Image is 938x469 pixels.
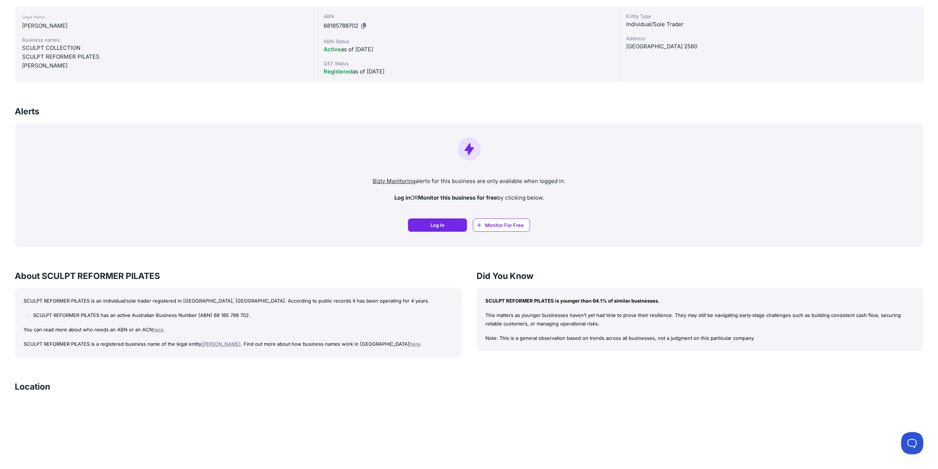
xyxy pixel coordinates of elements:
[324,22,358,29] span: 68185788702
[21,177,917,186] p: alerts for this business are only available when logged in.
[485,297,915,305] p: SCULPT REFORMER PILATES is younger than 64.1% of similar businesses.
[24,340,453,348] p: SCULPT REFORMER PILATES is a registered business name of the legal entity . Find out more about h...
[22,21,310,30] div: [PERSON_NAME]
[153,327,164,332] a: here
[901,432,923,454] iframe: Toggle Customer Support
[324,38,614,45] div: ABN Status
[626,35,917,42] div: Address
[324,13,614,20] div: ABN
[22,13,310,21] div: Legal Name
[21,194,917,202] p: OR by clicking below.
[22,36,310,44] div: Business names
[626,42,917,51] div: [GEOGRAPHIC_DATA] 2560
[22,52,310,61] div: SCULPT REFORMER PILATES
[485,221,524,229] span: Monitor For Free
[15,270,462,282] h3: About SCULPT REFORMER PILATES
[324,45,614,54] div: as of [DATE]
[24,297,453,305] p: SCULPT REFORMER PILATES is an individual/sole trader registered in [GEOGRAPHIC_DATA], [GEOGRAPHIC...
[22,44,310,52] div: SCULPT COLLECTION
[15,381,50,393] h3: Location
[626,13,917,20] div: Entity Type
[22,61,310,70] div: [PERSON_NAME]
[418,194,497,201] strong: Monitor this business for free
[394,194,410,201] strong: Log in
[473,218,530,232] a: Monitor For Free
[408,218,467,232] a: Log In
[477,270,924,282] h3: Did You Know
[485,334,915,342] p: Note: This is a general observation based on trends across all businesses, not a judgment on this...
[324,68,352,75] span: Registered
[409,341,420,347] a: here
[15,106,39,117] h3: Alerts
[31,311,453,320] li: SCULPT REFORMER PILATES has an active Australian Business Number (ABN) 68 185 788 702.
[373,177,415,185] a: Bizly Monitoring
[324,67,614,76] div: as of [DATE]
[324,60,614,67] div: GST Status
[485,311,915,328] p: This matters as younger businesses haven’t yet had time to prove their resilience. They may still...
[24,325,453,334] p: You can read more about who needs an ABN or an ACN .
[201,341,241,347] a: [PERSON_NAME]
[626,20,917,29] div: Individual/Sole Trader
[324,46,341,53] span: Active
[430,221,444,229] span: Log In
